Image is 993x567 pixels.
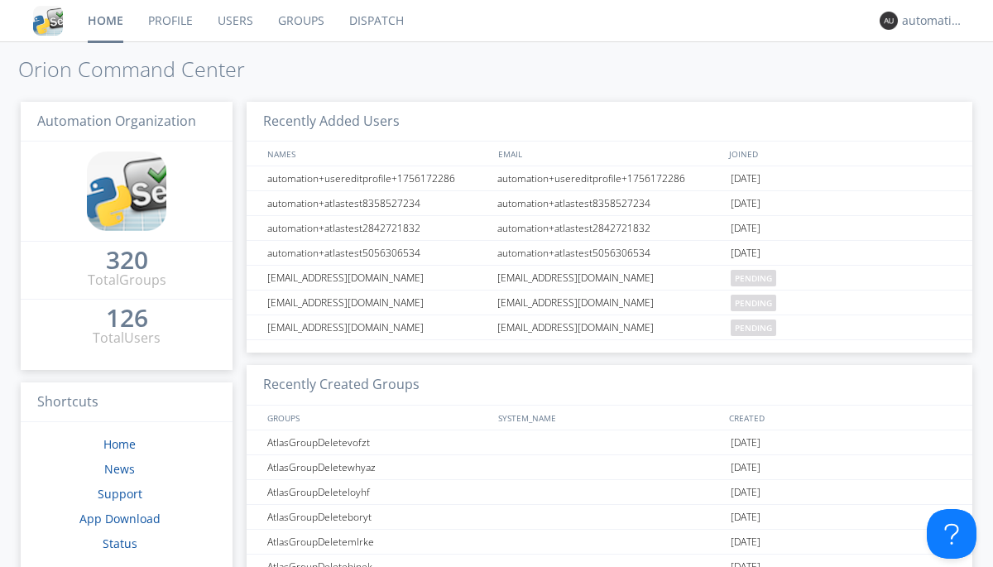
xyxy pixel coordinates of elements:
[37,112,196,130] span: Automation Organization
[263,315,492,339] div: [EMAIL_ADDRESS][DOMAIN_NAME]
[263,166,492,190] div: automation+usereditprofile+1756172286
[493,166,727,190] div: automation+usereditprofile+1756172286
[247,480,972,505] a: AtlasGroupDeleteloyhf[DATE]
[263,191,492,215] div: automation+atlastest8358527234
[494,406,725,430] div: SYSTEM_NAME
[725,406,957,430] div: CREATED
[263,241,492,265] div: automation+atlastest5056306534
[731,295,776,311] span: pending
[247,102,972,142] h3: Recently Added Users
[493,191,727,215] div: automation+atlastest8358527234
[247,241,972,266] a: automation+atlastest5056306534automation+atlastest5056306534[DATE]
[263,530,492,554] div: AtlasGroupDeletemlrke
[731,430,760,455] span: [DATE]
[902,12,964,29] div: automation+atlas0031
[263,266,492,290] div: [EMAIL_ADDRESS][DOMAIN_NAME]
[247,505,972,530] a: AtlasGroupDeleteboryt[DATE]
[88,271,166,290] div: Total Groups
[263,142,490,166] div: NAMES
[731,530,760,555] span: [DATE]
[731,480,760,505] span: [DATE]
[263,480,492,504] div: AtlasGroupDeleteloyhf
[106,252,148,268] div: 320
[21,382,233,423] h3: Shortcuts
[106,252,148,271] a: 320
[731,216,760,241] span: [DATE]
[79,511,161,526] a: App Download
[247,191,972,216] a: automation+atlastest8358527234automation+atlastest8358527234[DATE]
[98,486,142,502] a: Support
[263,291,492,315] div: [EMAIL_ADDRESS][DOMAIN_NAME]
[103,536,137,551] a: Status
[263,505,492,529] div: AtlasGroupDeleteboryt
[87,151,166,231] img: cddb5a64eb264b2086981ab96f4c1ba7
[263,430,492,454] div: AtlasGroupDeletevofzt
[880,12,898,30] img: 373638.png
[247,291,972,315] a: [EMAIL_ADDRESS][DOMAIN_NAME][EMAIL_ADDRESS][DOMAIN_NAME]pending
[493,291,727,315] div: [EMAIL_ADDRESS][DOMAIN_NAME]
[247,166,972,191] a: automation+usereditprofile+1756172286automation+usereditprofile+1756172286[DATE]
[493,315,727,339] div: [EMAIL_ADDRESS][DOMAIN_NAME]
[731,505,760,530] span: [DATE]
[493,241,727,265] div: automation+atlastest5056306534
[106,310,148,329] a: 126
[927,509,976,559] iframe: Toggle Customer Support
[106,310,148,326] div: 126
[731,320,776,336] span: pending
[493,216,727,240] div: automation+atlastest2842721832
[731,241,760,266] span: [DATE]
[731,166,760,191] span: [DATE]
[263,216,492,240] div: automation+atlastest2842721832
[93,329,161,348] div: Total Users
[247,216,972,241] a: automation+atlastest2842721832automation+atlastest2842721832[DATE]
[104,461,135,477] a: News
[247,455,972,480] a: AtlasGroupDeletewhyaz[DATE]
[247,315,972,340] a: [EMAIL_ADDRESS][DOMAIN_NAME][EMAIL_ADDRESS][DOMAIN_NAME]pending
[247,430,972,455] a: AtlasGroupDeletevofzt[DATE]
[731,191,760,216] span: [DATE]
[493,266,727,290] div: [EMAIL_ADDRESS][DOMAIN_NAME]
[725,142,957,166] div: JOINED
[731,270,776,286] span: pending
[263,455,492,479] div: AtlasGroupDeletewhyaz
[263,406,490,430] div: GROUPS
[247,530,972,555] a: AtlasGroupDeletemlrke[DATE]
[33,6,63,36] img: cddb5a64eb264b2086981ab96f4c1ba7
[731,455,760,480] span: [DATE]
[103,436,136,452] a: Home
[247,266,972,291] a: [EMAIL_ADDRESS][DOMAIN_NAME][EMAIL_ADDRESS][DOMAIN_NAME]pending
[247,365,972,406] h3: Recently Created Groups
[494,142,725,166] div: EMAIL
